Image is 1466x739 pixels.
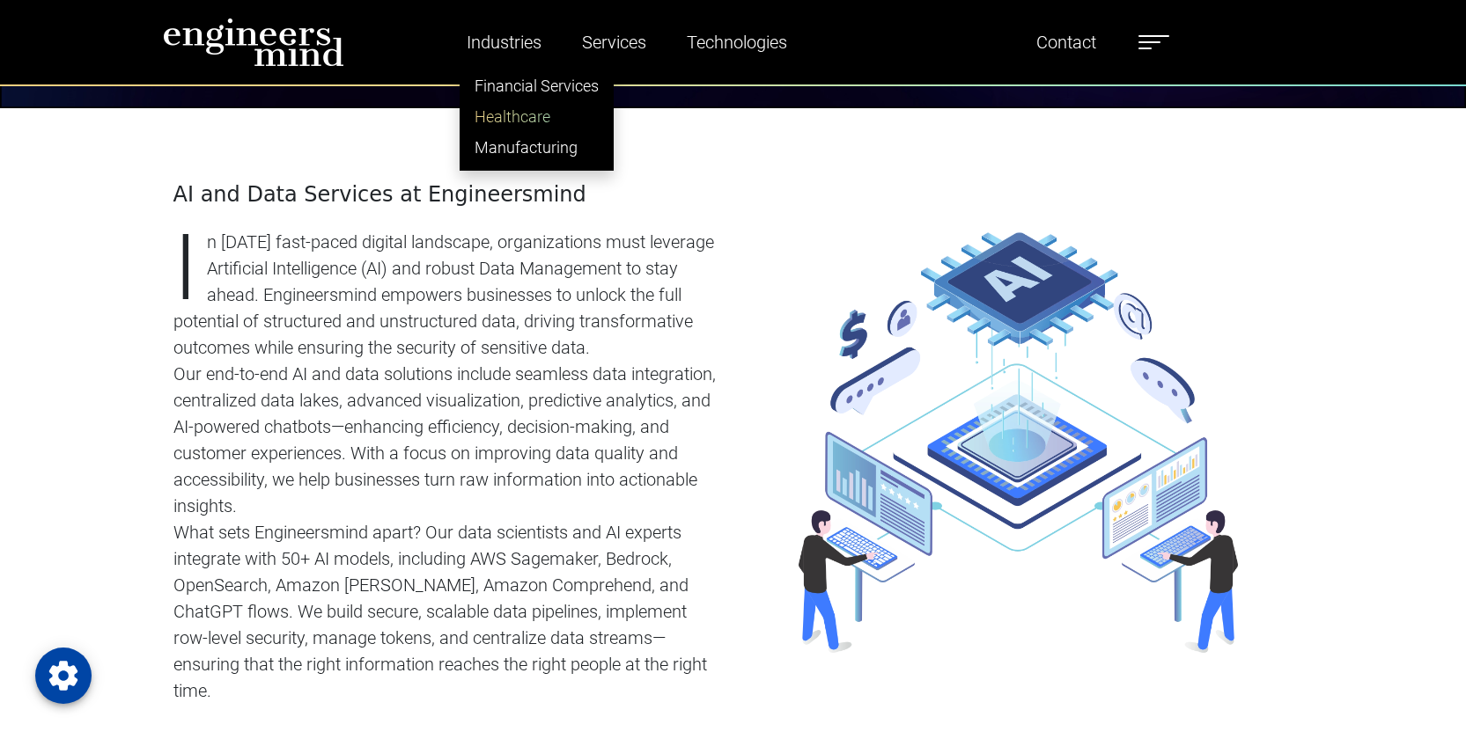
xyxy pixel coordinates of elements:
[460,132,613,163] a: Manufacturing
[173,182,723,208] h4: AI and Data Services at Engineersmind
[163,18,344,67] img: logo
[1029,22,1103,62] a: Contact
[680,22,794,62] a: Technologies
[460,101,613,132] a: Healthcare
[799,232,1238,653] img: industry
[460,62,614,171] ul: Industries
[173,519,723,704] p: What sets Engineersmind apart? Our data scientists and AI experts integrate with 50+ AI models, i...
[460,22,549,62] a: Industries
[460,70,613,101] a: Financial Services
[575,22,653,62] a: Services
[173,229,723,361] p: In [DATE] fast-paced digital landscape, organizations must leverage Artificial Intelligence (AI) ...
[173,361,723,519] p: Our end-to-end AI and data solutions include seamless data integration, centralized data lakes, a...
